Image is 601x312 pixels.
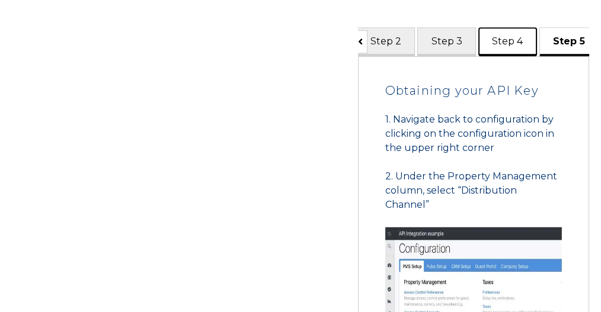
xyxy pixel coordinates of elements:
[356,27,415,56] button: Step 2
[385,114,554,153] span: 1. Navigate back to configuration by clicking on the configuration icon in the upper right corner
[300,27,597,56] div: Tabs list
[478,27,537,56] button: Step 4
[539,27,596,56] button: Step 5
[358,30,367,54] button: Scroll tabs to the left
[417,27,476,56] button: Step 3
[385,171,557,210] span: 2. Under the Property Management column, select “Distribution Channel”
[385,83,539,98] span: Obtaining your API Key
